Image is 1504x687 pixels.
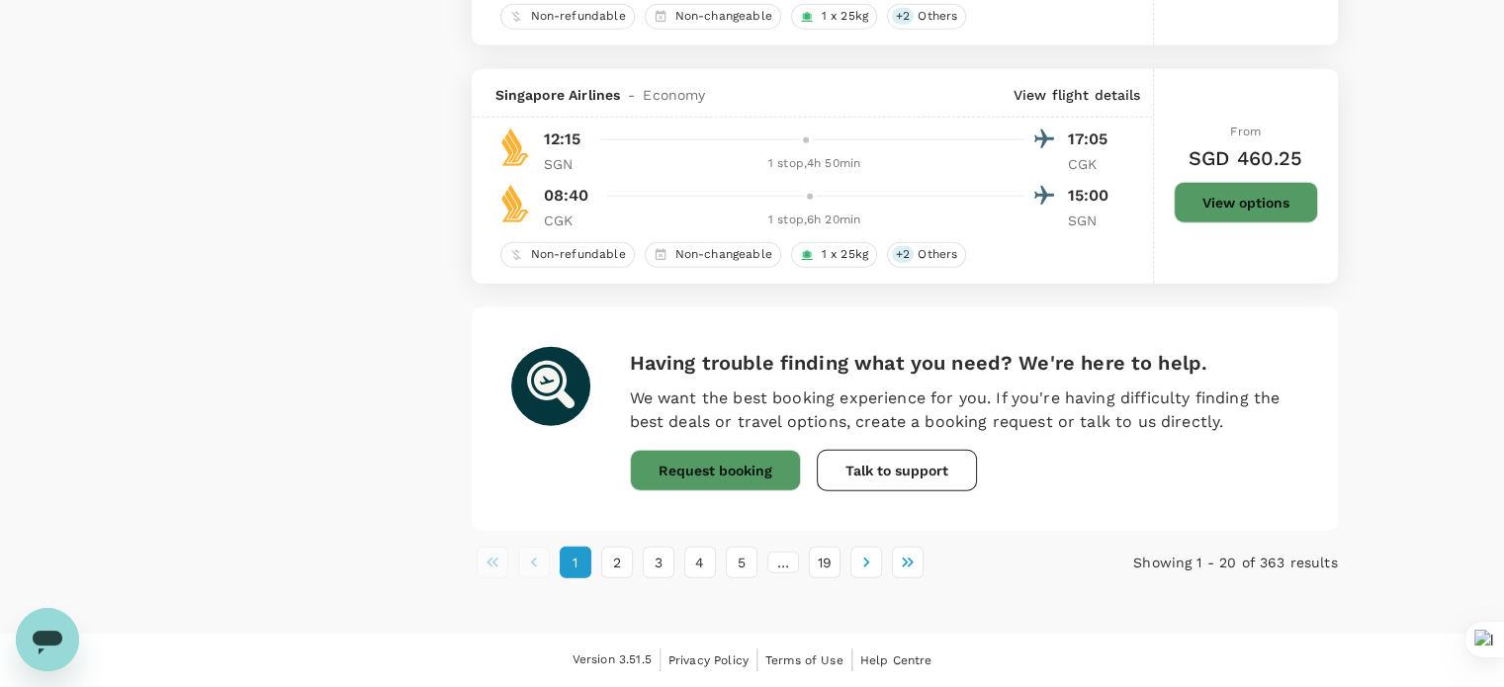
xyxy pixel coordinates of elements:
[668,649,749,671] a: Privacy Policy
[645,4,781,30] div: Non-changeable
[1189,142,1303,174] h6: SGD 460.25
[1068,211,1117,230] p: SGN
[1049,553,1338,572] p: Showing 1 - 20 of 363 results
[620,85,643,105] span: -
[544,211,593,230] p: CGK
[684,547,716,578] button: Go to page 4
[1174,182,1318,223] button: View options
[791,4,877,30] div: 1 x 25kg
[1068,184,1117,208] p: 15:00
[630,450,801,491] button: Request booking
[495,184,535,223] img: SQ
[472,547,1049,578] nav: pagination navigation
[910,246,965,263] span: Others
[765,649,843,671] a: Terms of Use
[601,547,633,578] button: Go to page 2
[892,8,914,25] span: + 2
[667,8,780,25] span: Non-changeable
[544,184,589,208] p: 08:40
[668,653,749,667] span: Privacy Policy
[573,650,652,670] span: Version 3.51.5
[630,347,1298,379] h6: Having trouble finding what you need? We're here to help.
[1068,128,1117,151] p: 17:05
[500,242,635,268] div: Non-refundable
[643,547,674,578] button: Go to page 3
[605,154,1024,174] div: 1 stop , 4h 50min
[892,547,924,578] button: Go to last page
[814,246,876,263] span: 1 x 25kg
[817,450,977,491] button: Talk to support
[765,653,843,667] span: Terms of Use
[814,8,876,25] span: 1 x 25kg
[887,4,966,30] div: +2Others
[523,8,634,25] span: Non-refundable
[1068,154,1117,174] p: CGK
[910,8,965,25] span: Others
[643,85,705,105] span: Economy
[605,211,1024,230] div: 1 stop , 6h 20min
[645,242,781,268] div: Non-changeable
[1014,85,1141,105] p: View flight details
[767,552,799,573] div: …
[791,242,877,268] div: 1 x 25kg
[630,386,1298,434] p: We want the best booking experience for you. If you're having difficulty finding the best deals o...
[495,128,535,167] img: SQ
[860,653,932,667] span: Help Centre
[726,547,757,578] button: Go to page 5
[887,242,966,268] div: +2Others
[544,128,581,151] p: 12:15
[523,246,634,263] span: Non-refundable
[495,85,621,105] span: Singapore Airlines
[500,4,635,30] div: Non-refundable
[860,649,932,671] a: Help Centre
[544,154,593,174] p: SGN
[667,246,780,263] span: Non-changeable
[560,547,591,578] button: page 1
[1230,125,1261,138] span: From
[850,547,882,578] button: Go to next page
[16,608,79,671] iframe: Button to launch messaging window
[892,246,914,263] span: + 2
[809,547,840,578] button: Go to page 19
